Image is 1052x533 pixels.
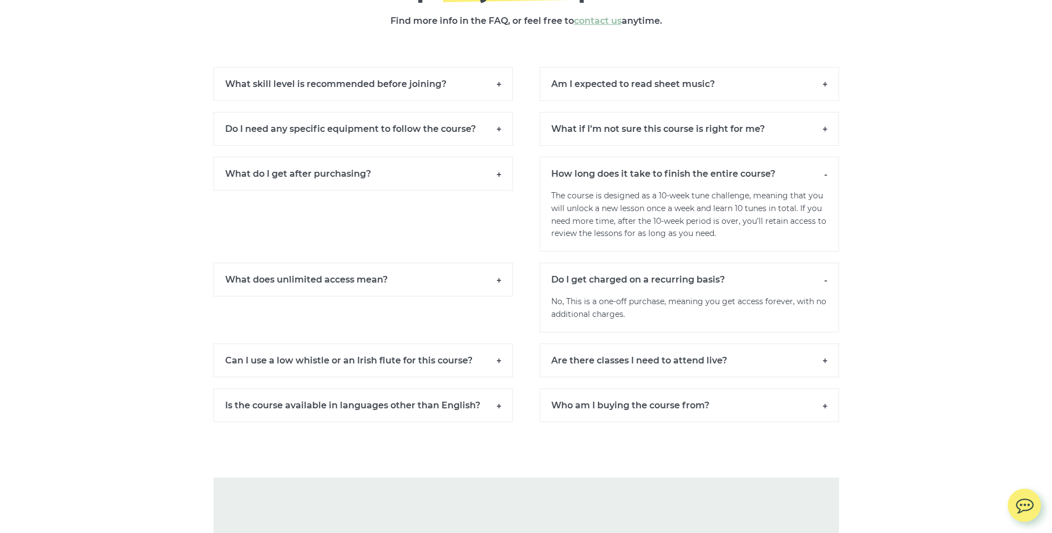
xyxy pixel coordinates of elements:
[214,344,513,377] h6: Can I use a low whistle or an Irish flute for this course?
[540,263,839,296] h6: Do I get charged on a recurring basis?
[540,344,839,377] h6: Are there classes I need to attend live?
[540,112,839,146] h6: What if I’m not sure this course is right for me?
[540,67,839,101] h6: Am I expected to read sheet music?
[214,157,513,191] h6: What do I get after purchasing?
[540,295,839,332] p: No, This is a one-off purchase, meaning you get access forever, with no additional charges.
[214,112,513,146] h6: Do I need any specific equipment to follow the course?
[214,263,513,296] h6: What does unlimited access mean?
[540,189,839,252] p: The course is designed as a 10-week tune challenge, meaning that you will unlock a new lesson onc...
[540,388,839,422] h6: Who am I buying the course from?
[574,16,622,26] a: contact us
[1008,489,1041,517] img: chat.svg
[540,157,839,190] h6: How long does it take to finish the entire course?
[214,388,513,422] h6: Is the course available in languages other than English?
[390,16,662,26] strong: Find more info in the FAQ, or feel free to anytime.
[214,67,513,101] h6: What skill level is recommended before joining?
